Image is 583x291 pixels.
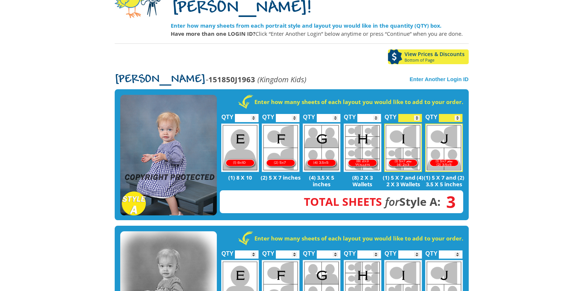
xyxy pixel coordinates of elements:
label: QTY [303,242,315,260]
span: Bottom of Page [405,58,469,62]
label: QTY [221,242,233,260]
img: J [425,124,463,172]
a: Enter Another Login ID [410,76,469,82]
em: (Kingdom Kids) [257,74,306,84]
em: for [385,194,399,209]
span: 3 [441,198,456,206]
strong: Enter how many sheets from each portrait style and layout you would like in the quantity (QTY) box. [171,22,441,29]
label: QTY [344,242,356,260]
a: View Prices & DiscountsBottom of Page [388,49,469,64]
label: QTY [303,106,315,124]
p: (8) 2 X 3 Wallets [342,174,383,187]
strong: Style A: [304,194,441,209]
img: H [344,124,381,172]
label: QTY [262,242,274,260]
img: E [221,124,259,172]
label: QTY [262,106,274,124]
p: (1) 5 X 7 and (4) 2 X 3 Wallets [383,174,424,187]
p: - [115,75,306,84]
label: QTY [425,106,437,124]
img: I [384,124,422,172]
p: (1) 8 X 10 [220,174,261,181]
label: QTY [385,242,397,260]
label: QTY [344,106,356,124]
strong: 151850J1963 [208,74,255,84]
img: STYLE A [120,95,217,216]
strong: Enter how many sheets of each layout you would like to add to your order. [254,98,463,105]
p: (1) 5 X 7 and (2) 3.5 X 5 inches [424,174,465,187]
p: Click “Enter Another Login” below anytime or press “Continue” when you are done. [171,30,469,38]
label: QTY [425,242,437,260]
p: (4) 3.5 X 5 inches [301,174,342,187]
p: (2) 5 X 7 inches [260,174,301,181]
span: [PERSON_NAME] [115,74,206,86]
strong: Have more than one LOGIN ID? [171,30,256,37]
img: F [262,124,299,172]
label: QTY [385,106,397,124]
strong: Enter how many sheets of each layout you would like to add to your order. [254,235,463,242]
img: G [303,124,340,172]
label: QTY [221,106,233,124]
span: Total Sheets [304,194,382,209]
